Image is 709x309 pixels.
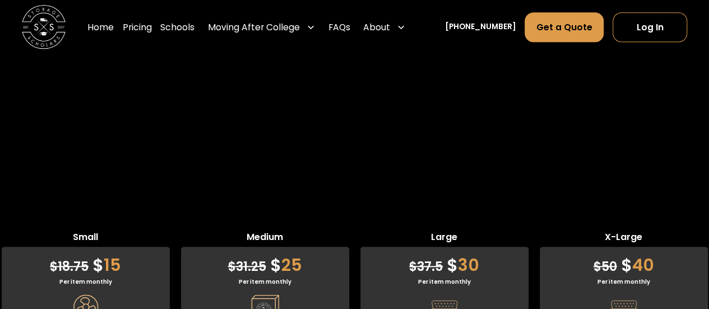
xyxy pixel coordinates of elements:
[409,258,417,275] span: $
[87,12,114,43] a: Home
[203,12,319,43] div: Moving After College
[447,253,458,277] span: $
[360,278,529,286] div: Per item monthly
[540,230,708,247] span: X-Large
[228,258,236,275] span: $
[445,22,516,34] a: [PHONE_NUMBER]
[328,12,350,43] a: FAQs
[2,230,170,247] span: Small
[363,21,390,34] div: About
[409,258,443,275] span: 37.5
[2,247,170,278] div: 15
[228,258,266,275] span: 31.25
[621,253,632,277] span: $
[22,6,66,49] img: Storage Scholars main logo
[181,247,349,278] div: 25
[181,278,349,286] div: Per item monthly
[359,12,410,43] div: About
[270,253,281,277] span: $
[181,230,349,247] span: Medium
[50,258,89,275] span: 18.75
[92,253,104,277] span: $
[123,12,152,43] a: Pricing
[360,247,529,278] div: 30
[208,21,300,34] div: Moving After College
[160,12,194,43] a: Schools
[613,12,687,42] a: Log In
[2,278,170,286] div: Per item monthly
[525,12,604,42] a: Get a Quote
[594,258,601,275] span: $
[540,278,708,286] div: Per item monthly
[360,230,529,247] span: Large
[594,258,617,275] span: 50
[540,247,708,278] div: 40
[50,258,58,275] span: $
